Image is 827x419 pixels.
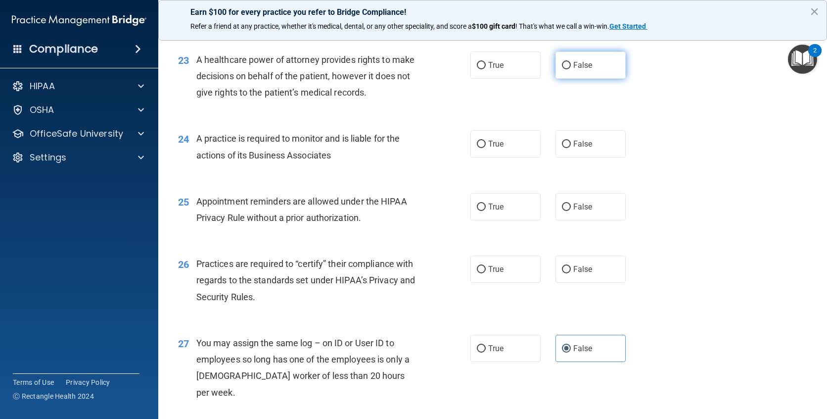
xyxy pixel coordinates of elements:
[178,338,189,350] span: 27
[12,80,144,92] a: HIPAA
[488,60,504,70] span: True
[609,22,647,30] a: Get Started
[573,139,593,149] span: False
[13,377,54,387] a: Terms of Use
[12,104,144,116] a: OSHA
[477,266,486,273] input: True
[29,42,98,56] h4: Compliance
[472,22,515,30] strong: $100 gift card
[196,338,410,398] span: You may assign the same log – on ID or User ID to employees so long has one of the employees is o...
[190,22,472,30] span: Refer a friend at any practice, whether it's medical, dental, or any other speciality, and score a
[12,10,146,30] img: PMB logo
[573,264,593,274] span: False
[196,54,414,98] span: A healthcare power of attorney provides rights to make decisions on behalf of the patient, howeve...
[515,22,609,30] span: ! That's what we call a win-win.
[13,391,94,401] span: Ⓒ Rectangle Health 2024
[66,377,110,387] a: Privacy Policy
[488,139,504,149] span: True
[488,344,504,353] span: True
[178,259,189,270] span: 26
[562,345,571,353] input: False
[190,7,795,17] p: Earn $100 for every practice you refer to Bridge Compliance!
[12,128,144,140] a: OfficeSafe University
[12,152,144,163] a: Settings
[477,141,486,148] input: True
[573,202,593,211] span: False
[30,152,66,163] p: Settings
[788,45,817,74] button: Open Resource Center, 2 new notifications
[562,266,571,273] input: False
[477,62,486,69] input: True
[813,51,817,63] div: 2
[196,259,415,302] span: Practices are required to “certify” their compliance with regards to the standards set under HIPA...
[196,133,400,160] span: A practice is required to monitor and is liable for the actions of its Business Associates
[488,264,504,274] span: True
[30,80,55,92] p: HIPAA
[609,22,646,30] strong: Get Started
[562,141,571,148] input: False
[30,104,54,116] p: OSHA
[178,133,189,145] span: 24
[30,128,123,140] p: OfficeSafe University
[196,196,407,223] span: Appointment reminders are allowed under the HIPAA Privacy Rule without a prior authorization.
[573,344,593,353] span: False
[562,62,571,69] input: False
[178,54,189,66] span: 23
[178,196,189,208] span: 25
[573,60,593,70] span: False
[810,3,819,19] button: Close
[562,204,571,211] input: False
[477,204,486,211] input: True
[488,202,504,211] span: True
[477,345,486,353] input: True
